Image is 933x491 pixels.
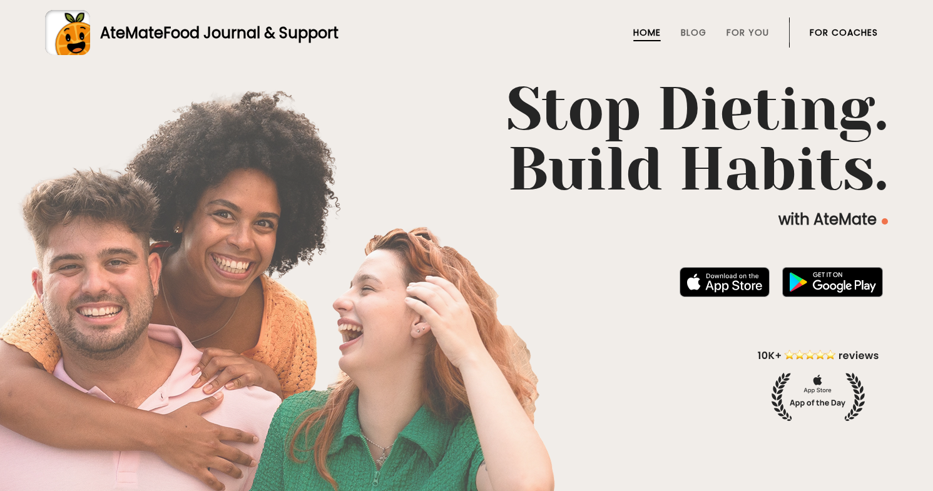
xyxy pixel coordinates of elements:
div: AteMate [90,22,339,44]
h1: Stop Dieting. Build Habits. [45,79,888,200]
a: For You [727,28,769,38]
a: For Coaches [810,28,878,38]
img: home-hero-appoftheday.png [748,348,888,421]
span: Food Journal & Support [163,23,339,43]
p: with AteMate [45,210,888,230]
img: badge-download-apple.svg [680,267,770,297]
a: AteMateFood Journal & Support [45,10,888,55]
img: badge-download-google.png [782,267,883,297]
a: Home [633,28,661,38]
a: Blog [681,28,706,38]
